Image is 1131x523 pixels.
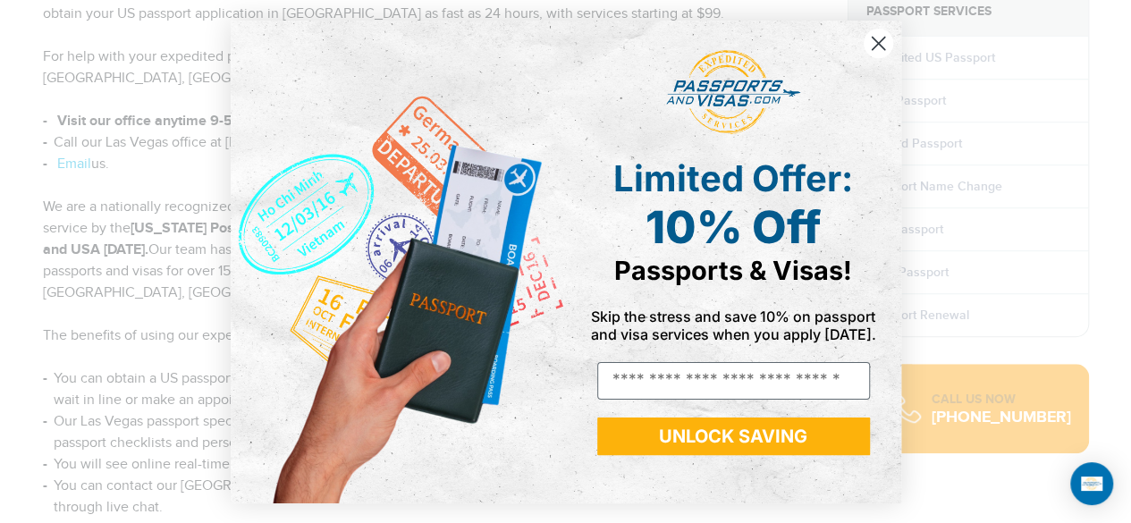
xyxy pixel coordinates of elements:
[666,50,800,134] img: passports and visas
[597,418,870,455] button: UNLOCK SAVING
[591,308,876,343] span: Skip the stress and save 10% on passport and visa services when you apply [DATE].
[863,28,894,59] button: Close dialog
[614,255,852,286] span: Passports & Visas!
[231,21,566,503] img: de9cda0d-0715-46ca-9a25-073762a91ba7.png
[1070,462,1113,505] div: Open Intercom Messenger
[646,200,821,254] span: 10% Off
[613,156,853,200] span: Limited Offer:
